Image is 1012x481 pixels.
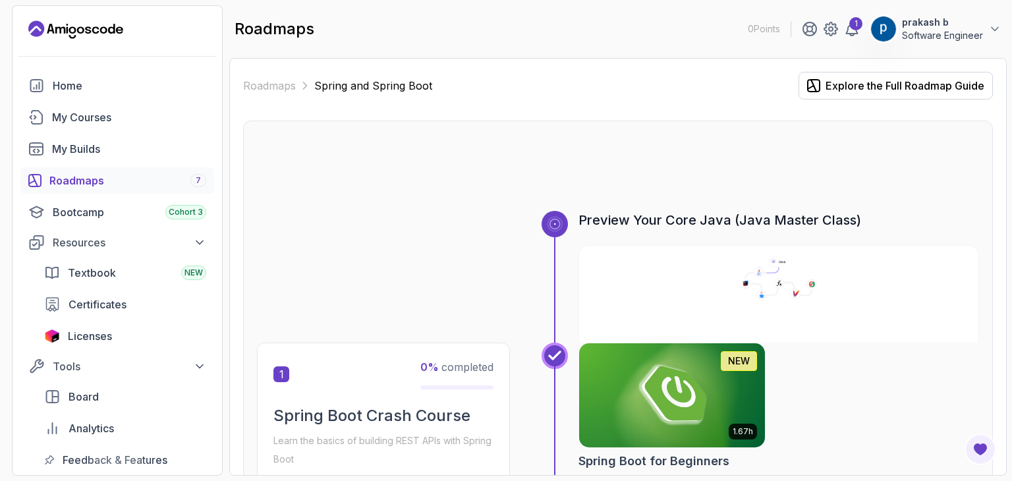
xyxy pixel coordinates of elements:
[420,360,439,374] span: 0 %
[728,354,750,368] p: NEW
[52,141,206,157] div: My Builds
[235,18,314,40] h2: roadmaps
[799,72,993,99] button: Explore the Full Roadmap Guide
[53,204,206,220] div: Bootcamp
[273,432,493,468] p: Learn the basics of building REST APIs with Spring Boot
[69,389,99,405] span: Board
[68,328,112,344] span: Licenses
[579,343,765,447] img: Spring Boot for Beginners card
[52,109,206,125] div: My Courses
[36,260,214,286] a: textbook
[36,415,214,441] a: analytics
[20,167,214,194] a: roadmaps
[20,354,214,378] button: Tools
[69,420,114,436] span: Analytics
[196,175,201,186] span: 7
[826,78,984,94] div: Explore the Full Roadmap Guide
[169,207,203,217] span: Cohort 3
[273,366,289,382] span: 1
[184,268,203,278] span: NEW
[20,104,214,130] a: courses
[20,72,214,99] a: home
[20,136,214,162] a: builds
[243,78,296,94] a: Roadmaps
[63,452,167,468] span: Feedback & Features
[733,426,753,437] p: 1.67h
[36,383,214,410] a: board
[420,360,493,374] span: completed
[44,329,60,343] img: jetbrains icon
[49,173,206,188] div: Roadmaps
[36,291,214,318] a: certificates
[578,211,979,229] h3: Preview Your Core Java (Java Master Class)
[36,323,214,349] a: licenses
[68,265,116,281] span: Textbook
[578,452,729,470] h2: Spring Boot for Beginners
[53,78,206,94] div: Home
[20,231,214,254] button: Resources
[902,16,983,29] p: prakash b
[902,29,983,42] p: Software Engineer
[69,297,126,312] span: Certificates
[36,447,214,473] a: feedback
[314,78,432,94] p: Spring and Spring Boot
[748,22,780,36] p: 0 Points
[273,405,493,426] h2: Spring Boot Crash Course
[53,235,206,250] div: Resources
[53,358,206,374] div: Tools
[20,199,214,225] a: bootcamp
[28,19,123,40] a: Landing page
[849,17,862,30] div: 1
[870,16,1001,42] button: user profile imageprakash bSoftware Engineer
[844,21,860,37] a: 1
[965,434,996,465] button: Open Feedback Button
[871,16,896,42] img: user profile image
